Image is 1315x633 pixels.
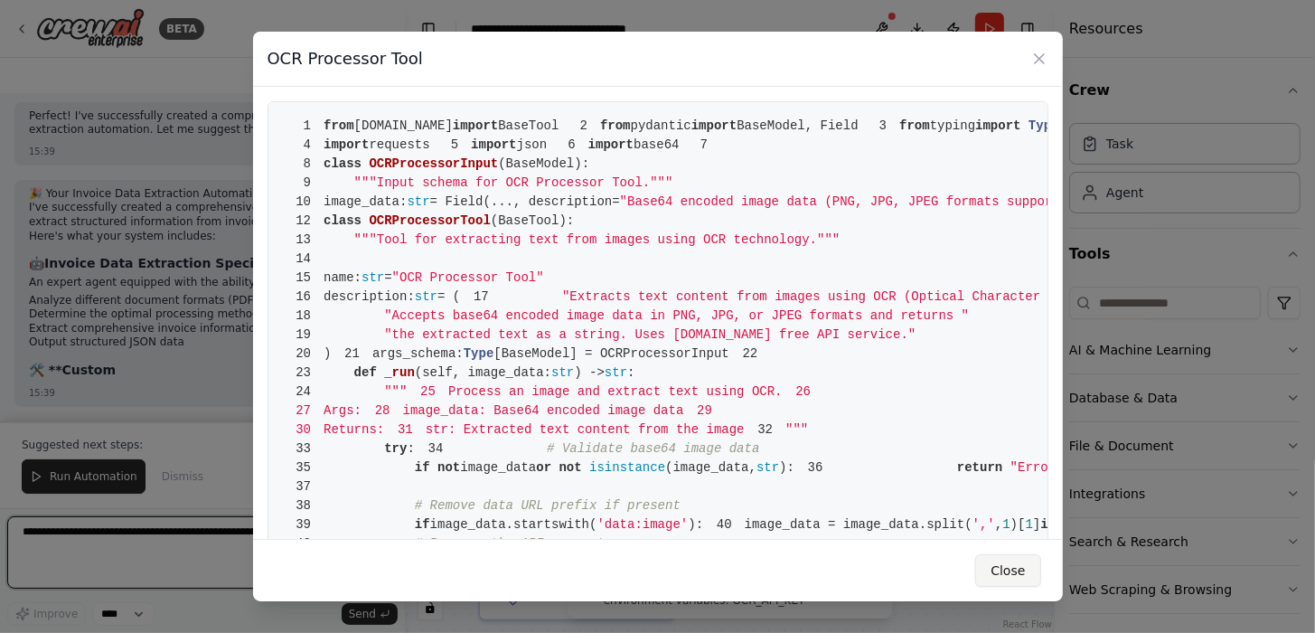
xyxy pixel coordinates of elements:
span: "OCR Processor Tool" [392,270,544,285]
span: ) -> [574,365,605,380]
span: BaseModel [506,156,575,171]
span: str [362,270,384,285]
span: isinstance [589,460,665,475]
span: image_data: [324,194,407,209]
span: import [471,137,516,152]
span: 40 [703,515,745,534]
span: # Validate base64 image data [547,441,759,456]
span: if [415,517,430,532]
span: 18 [283,307,324,326]
h3: OCR Processor Tool [268,46,423,71]
span: 22 [729,345,771,364]
span: # Remove data URL prefix if present [415,498,681,513]
span: Type [464,346,494,361]
span: def [354,365,377,380]
span: import [324,137,369,152]
span: = [384,270,391,285]
span: import [691,118,737,133]
span: BaseTool [498,213,559,228]
span: import [453,118,498,133]
span: 9 [283,174,324,193]
span: description: [324,289,415,304]
span: requests [369,137,429,152]
span: typing [930,118,975,133]
span: 38 [283,496,324,515]
button: Close [975,554,1040,587]
span: Type [1029,118,1059,133]
span: [DOMAIN_NAME] [354,118,453,133]
span: 28 [362,402,403,420]
span: [BaseModel] = OCRProcessorInput [493,346,728,361]
span: json [517,137,548,152]
span: 17 [460,288,502,307]
span: not [559,460,582,475]
span: 19 [283,326,324,345]
span: 'data:image' [596,517,688,532]
span: BaseTool [498,118,559,133]
span: OCRProcessorInput [369,156,498,171]
span: )[ [1010,517,1026,532]
span: image_data [460,460,536,475]
span: 14 [283,250,324,269]
span: 37 [283,477,324,496]
span: image_data = image_data.split( [745,517,972,532]
span: 1 [1026,517,1033,532]
span: 6 [547,136,588,155]
span: 33 [283,439,324,458]
span: not [437,460,460,475]
span: 13 [283,231,324,250]
span: pydantic [631,118,691,133]
span: class [324,213,362,228]
span: "Accepts base64 encoded image data in PNG, JPG, or JPEG formats and returns " [384,308,969,323]
span: 10 [283,193,324,212]
span: ): [688,517,703,532]
span: : [407,441,414,456]
span: if [1040,517,1056,532]
span: class [324,156,362,171]
span: ): [559,213,574,228]
span: Args: [283,403,362,418]
span: 5 [430,136,472,155]
span: 27 [283,402,324,420]
span: 2 [559,117,600,136]
span: ( [491,213,498,228]
span: 24 [283,383,324,402]
span: 32 [745,420,786,439]
span: ) [283,346,332,361]
span: self, image_data: [422,365,551,380]
span: base64 [634,137,679,152]
span: 7 [680,136,721,155]
span: Process an image and extract text using OCR. [407,384,782,399]
span: str [551,365,574,380]
span: 39 [283,515,324,534]
span: str [605,365,627,380]
span: or [536,460,551,475]
span: """Input schema for OCR Processor Tool.""" [354,175,673,190]
span: from [324,118,354,133]
span: import [975,118,1020,133]
span: 1 [283,117,324,136]
span: image_data.startswith( [430,517,597,532]
span: ): [574,156,589,171]
span: if [415,460,430,475]
span: 20 [283,345,324,364]
span: 12 [283,212,324,231]
span: , [995,517,1002,532]
span: args_schema: [372,346,464,361]
span: "Base64 encoded image data (PNG, JPG, JPEG formats supported)" [620,194,1091,209]
span: 3 [859,117,900,136]
span: name: [324,270,362,285]
span: try [384,441,407,456]
span: 16 [283,288,324,307]
span: 8 [283,155,324,174]
span: 36 [794,458,836,477]
span: = ( [437,289,460,304]
span: ( [415,365,422,380]
span: Returns: [283,422,385,437]
span: from [600,118,631,133]
span: 35 [283,458,324,477]
span: 4 [283,136,324,155]
span: 23 [283,364,324,383]
span: (image_data, [665,460,756,475]
span: 26 [783,383,824,402]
